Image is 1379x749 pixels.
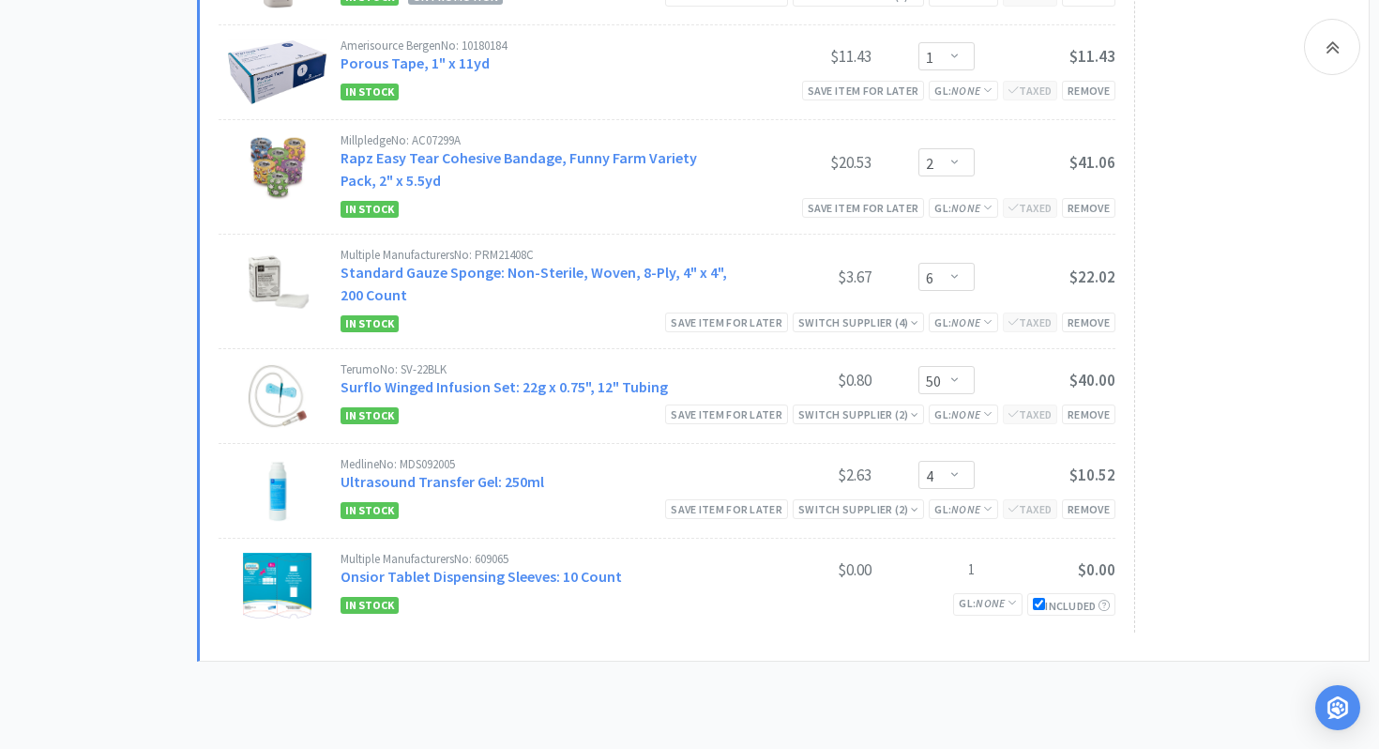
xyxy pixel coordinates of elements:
[665,405,788,424] div: Save item for later
[1008,315,1052,329] span: Taxed
[341,553,731,565] div: Multiple Manufacturers No: 609065
[968,558,975,581] span: 1
[1069,267,1115,287] span: $22.02
[1069,370,1115,390] span: $40.00
[665,499,788,519] div: Save item for later
[227,39,328,105] img: 420f189827e343beae1095932f3085fb_328522.png
[802,81,925,100] div: Save item for later
[951,315,980,329] i: None
[1062,313,1115,332] div: Remove
[265,458,291,524] img: 1ad2773b9fd64dc3bb99596dc5212e72_16606.png
[1069,465,1115,485] span: $10.52
[731,464,871,486] div: $2.63
[1008,407,1052,421] span: Taxed
[248,363,307,429] img: d2e0a8681f68422ebc85db1863130e89_10505.png
[341,502,399,519] span: In Stock
[341,407,399,424] span: In Stock
[976,596,1005,610] i: None
[1315,685,1360,730] div: Open Intercom Messenger
[341,263,727,304] a: Standard Gauze Sponge: Non-Sterile, Woven, 8-Ply, 4" x 4", 200 Count
[341,377,668,396] a: Surflo Winged Infusion Set: 22g x 0.75", 12" Tubing
[341,148,697,190] a: Rapz Easy Tear Cohesive Bandage, Funny Farm Variety Pack, 2" x 5.5yd
[1069,46,1115,67] span: $11.43
[1008,84,1052,98] span: Taxed
[1008,502,1052,516] span: Taxed
[243,553,311,619] img: ed335c1d4aac48c39a0894c9ce146727_260621.png
[341,597,399,614] span: In Stock
[341,363,731,375] div: Terumo No: SV-22BLK
[731,45,871,68] div: $11.43
[341,201,399,218] span: In Stock
[341,249,731,261] div: Multiple Manufacturers No: PRM21408C
[341,472,544,491] a: Ultrasound Transfer Gel: 250ml
[1008,201,1052,215] span: Taxed
[341,39,731,52] div: Amerisource Bergen No: 10180184
[731,369,871,391] div: $0.80
[1062,81,1115,100] div: Remove
[245,249,311,314] img: fffd3cc068c2469891c932629ff8e11a_216945.png
[951,84,980,98] i: None
[798,500,918,518] div: Switch Supplier ( 2 )
[341,134,731,146] div: Millpledge No: AC07299A
[934,315,993,329] span: GL:
[731,558,871,581] div: $0.00
[1069,152,1115,173] span: $41.06
[731,266,871,288] div: $3.67
[731,151,871,174] div: $20.53
[665,313,788,332] div: Save item for later
[798,313,918,331] div: Switch Supplier ( 4 )
[341,84,399,100] span: In Stock
[1062,405,1115,424] div: Remove
[951,407,980,421] i: None
[934,84,993,98] span: GL:
[1062,499,1115,519] div: Remove
[934,201,993,215] span: GL:
[341,567,622,586] a: Onsior Tablet Dispensing Sleeves: 10 Count
[934,407,993,421] span: GL:
[802,198,925,218] div: Save item for later
[934,502,993,516] span: GL:
[341,458,731,470] div: Medline No: MDS092005
[245,134,311,200] img: c382eda753c042eebbb4db6770cd0300_12456.png
[1078,559,1115,580] span: $0.00
[1062,198,1115,218] div: Remove
[951,502,980,516] i: None
[1033,599,1110,613] span: Included
[959,596,1017,610] span: GL:
[341,53,490,72] a: Porous Tape, 1" x 11yd
[798,405,918,423] div: Switch Supplier ( 2 )
[341,315,399,332] span: In Stock
[951,201,980,215] i: None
